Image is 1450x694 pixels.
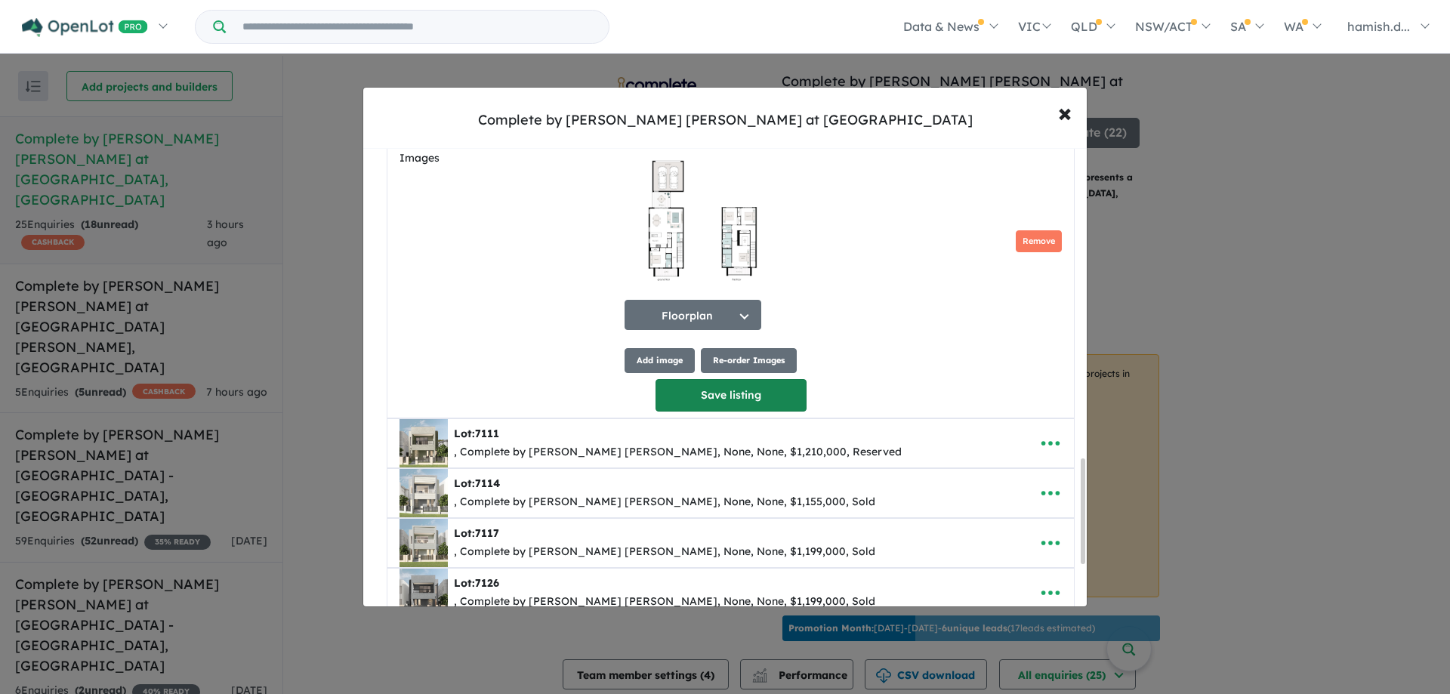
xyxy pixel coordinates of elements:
img: Complete%20by%20McDonald%20Jones%20at%20Elara%20-%20Marsden%20Park%20-%20Lot%207111___1758000011.jpg [400,419,448,467]
b: Lot: [454,526,499,540]
span: hamish.d... [1347,19,1410,34]
img: Complete by McDonald Jones at Elara - Marsden Park - Lot 7127 Floorplan [625,146,770,297]
input: Try estate name, suburb, builder or developer [229,11,606,43]
button: Floorplan [625,300,761,330]
button: Add image [625,348,695,373]
img: Complete%20by%20McDonald%20Jones%20at%20Elara%20-%20Marsden%20Park%20-%20Lot%207126___1758000013.jpg [400,569,448,617]
span: 7117 [475,526,499,540]
div: , Complete by [PERSON_NAME] [PERSON_NAME], None, None, $1,155,000, Sold [454,493,875,511]
div: , Complete by [PERSON_NAME] [PERSON_NAME], None, None, $1,199,000, Sold [454,593,875,611]
img: Openlot PRO Logo White [22,18,148,37]
button: Remove [1016,230,1062,252]
span: × [1058,96,1072,128]
span: 7111 [475,427,499,440]
img: Complete%20by%20McDonald%20Jones%20at%20Elara%20-%20Marsden%20Park%20-%20Lot%207114___1758000012.jpg [400,469,448,517]
div: , Complete by [PERSON_NAME] [PERSON_NAME], None, None, $1,210,000, Reserved [454,443,902,461]
div: Complete by [PERSON_NAME] [PERSON_NAME] at [GEOGRAPHIC_DATA] [478,110,973,130]
button: Re-order Images [701,348,797,373]
img: Complete%20by%20McDonald%20Jones%20at%20Elara%20-%20Marsden%20Park%20-%20Lot%207117___1758000013.jpg [400,519,448,567]
span: 7114 [475,477,500,490]
span: 7126 [475,576,499,590]
b: Lot: [454,427,499,440]
label: Images [400,150,619,168]
button: Save listing [656,379,807,412]
b: Lot: [454,477,500,490]
b: Lot: [454,576,499,590]
div: , Complete by [PERSON_NAME] [PERSON_NAME], None, None, $1,199,000, Sold [454,543,875,561]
